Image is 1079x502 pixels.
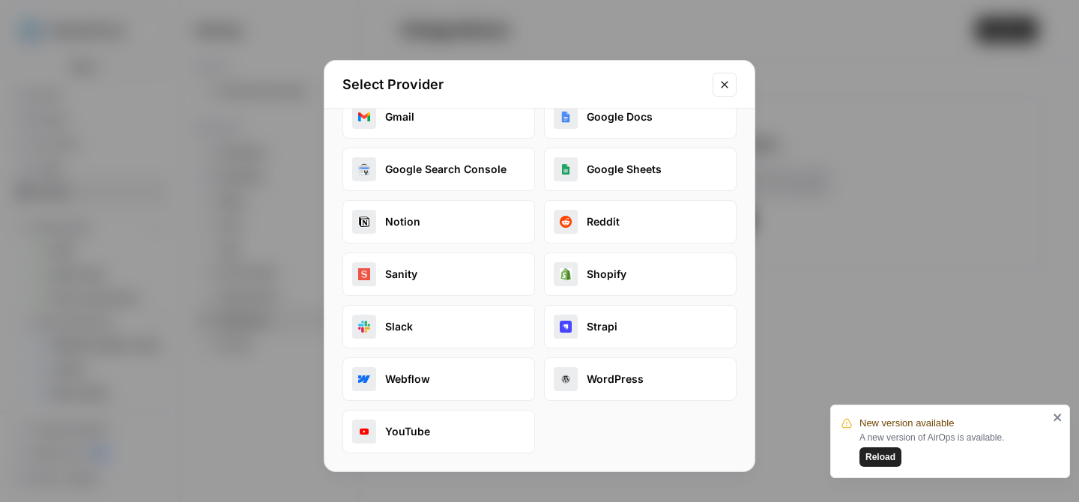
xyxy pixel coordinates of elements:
[560,268,572,280] img: shopify
[358,321,370,333] img: slack
[358,268,370,280] img: sanity
[342,95,535,139] button: gmailGmail
[544,252,737,296] button: shopifyShopify
[859,431,1048,467] div: A new version of AirOps is available.
[865,450,895,464] span: Reload
[560,373,572,385] img: wordpress
[560,163,572,175] img: google_sheets
[544,95,737,139] button: google_docsGoogle Docs
[544,357,737,401] button: wordpressWordPress
[358,373,370,385] img: webflow_oauth
[1053,411,1063,423] button: close
[342,148,535,191] button: google_search_consoleGoogle Search Console
[560,111,572,123] img: google_docs
[560,321,572,333] img: strapi
[342,74,704,95] h2: Select Provider
[358,426,370,438] img: youtube
[544,305,737,348] button: strapiStrapi
[859,416,954,431] span: New version available
[544,200,737,244] button: redditReddit
[358,163,370,175] img: google_search_console
[713,73,737,97] button: Close modal
[342,305,535,348] button: slackSlack
[342,252,535,296] button: sanitySanity
[560,216,572,228] img: reddit
[342,410,535,453] button: youtubeYouTube
[358,216,370,228] img: notion
[544,148,737,191] button: google_sheetsGoogle Sheets
[342,357,535,401] button: webflow_oauthWebflow
[342,200,535,244] button: notionNotion
[358,111,370,123] img: gmail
